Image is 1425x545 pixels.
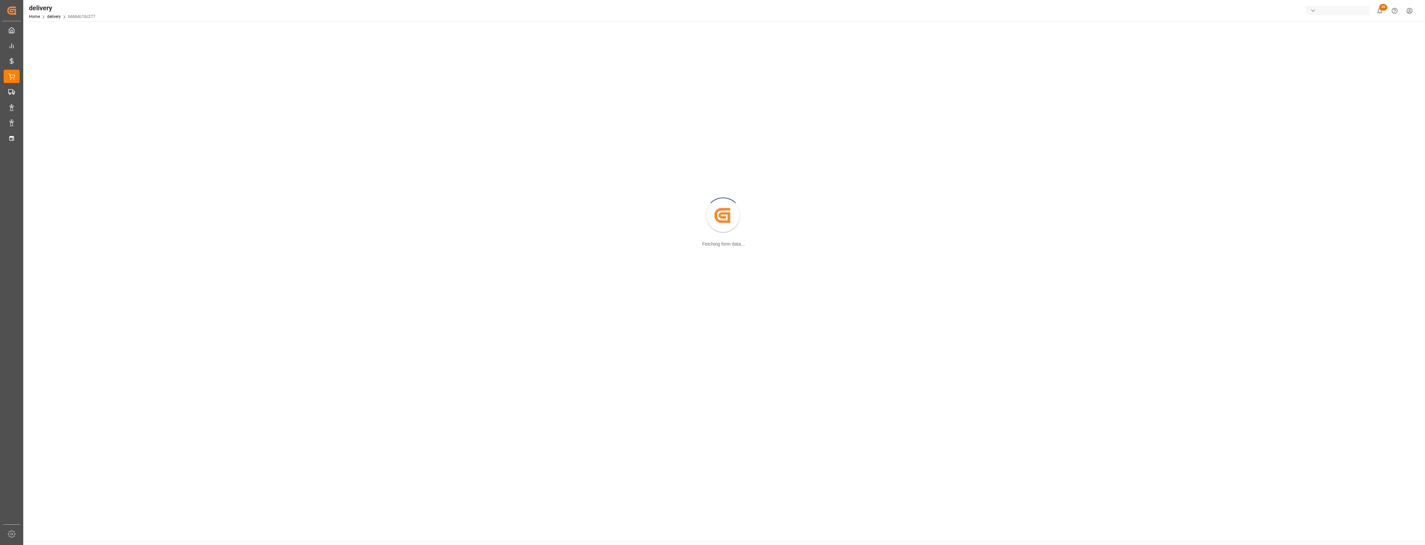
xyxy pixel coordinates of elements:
[47,14,61,19] a: delivery
[1387,3,1402,18] button: Help Center
[1372,3,1387,18] button: show 39 new notifications
[29,3,95,13] div: delivery
[29,14,40,19] a: Home
[702,241,745,248] div: Fetching form data...
[1379,4,1387,11] span: 39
